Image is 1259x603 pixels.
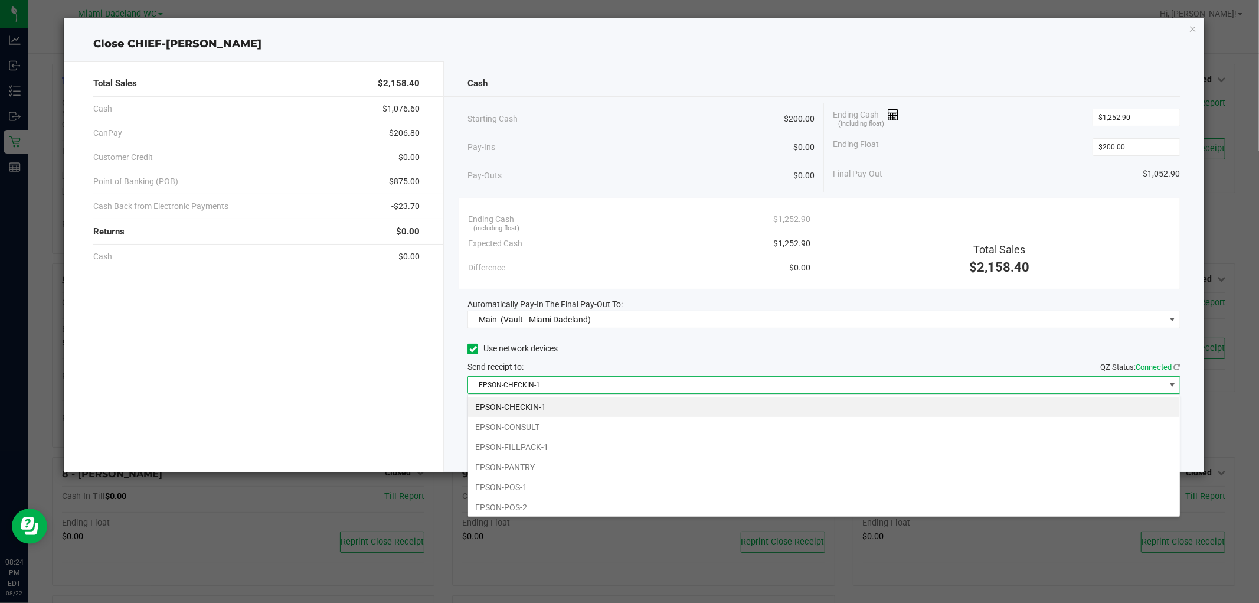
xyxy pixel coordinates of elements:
[784,113,815,125] span: $200.00
[468,377,1165,393] span: EPSON-CHECKIN-1
[468,437,1180,457] li: EPSON-FILLPACK-1
[396,225,420,239] span: $0.00
[468,497,1180,517] li: EPSON-POS-2
[501,315,591,324] span: (Vault - Miami Dadeland)
[1143,168,1180,180] span: $1,052.90
[793,141,815,154] span: $0.00
[93,77,137,90] span: Total Sales
[389,127,420,139] span: $206.80
[93,103,112,115] span: Cash
[969,260,1029,275] span: $2,158.40
[1136,363,1172,371] span: Connected
[467,141,495,154] span: Pay-Ins
[467,343,558,355] label: Use network devices
[973,243,1025,256] span: Total Sales
[468,262,505,274] span: Difference
[467,113,518,125] span: Starting Cash
[1101,363,1180,371] span: QZ Status:
[93,250,112,263] span: Cash
[93,200,228,213] span: Cash Back from Electronic Payments
[833,168,882,180] span: Final Pay-Out
[398,151,420,164] span: $0.00
[468,417,1180,437] li: EPSON-CONSULT
[793,170,815,182] span: $0.00
[468,457,1180,477] li: EPSON-PANTRY
[398,250,420,263] span: $0.00
[773,237,810,250] span: $1,252.90
[382,103,420,115] span: $1,076.60
[93,127,122,139] span: CanPay
[468,213,514,226] span: Ending Cash
[468,397,1180,417] li: EPSON-CHECKIN-1
[467,362,524,371] span: Send receipt to:
[838,119,884,129] span: (including float)
[93,219,420,245] div: Returns
[479,315,497,324] span: Main
[773,213,810,226] span: $1,252.90
[474,224,520,234] span: (including float)
[378,77,420,90] span: $2,158.40
[467,170,502,182] span: Pay-Outs
[64,36,1204,52] div: Close CHIEF-[PERSON_NAME]
[467,77,488,90] span: Cash
[93,151,153,164] span: Customer Credit
[391,200,420,213] span: -$23.70
[93,175,178,188] span: Point of Banking (POB)
[789,262,810,274] span: $0.00
[389,175,420,188] span: $875.00
[12,509,47,544] iframe: Resource center
[467,299,623,309] span: Automatically Pay-In The Final Pay-Out To:
[468,477,1180,497] li: EPSON-POS-1
[833,109,899,126] span: Ending Cash
[833,138,879,156] span: Ending Float
[468,237,522,250] span: Expected Cash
